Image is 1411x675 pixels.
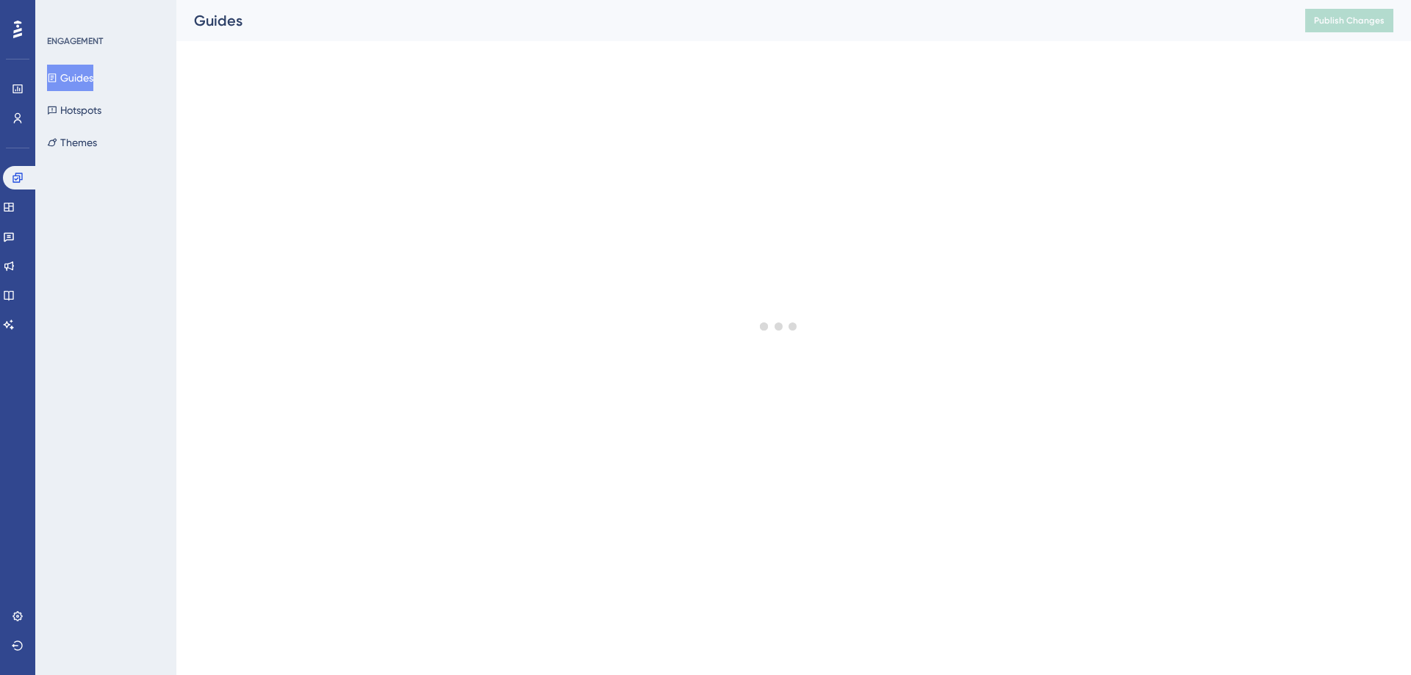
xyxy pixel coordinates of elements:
[47,35,103,47] div: ENGAGEMENT
[47,65,93,91] button: Guides
[47,97,101,123] button: Hotspots
[1314,15,1385,26] span: Publish Changes
[47,129,97,156] button: Themes
[1305,9,1393,32] button: Publish Changes
[194,10,1268,31] div: Guides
